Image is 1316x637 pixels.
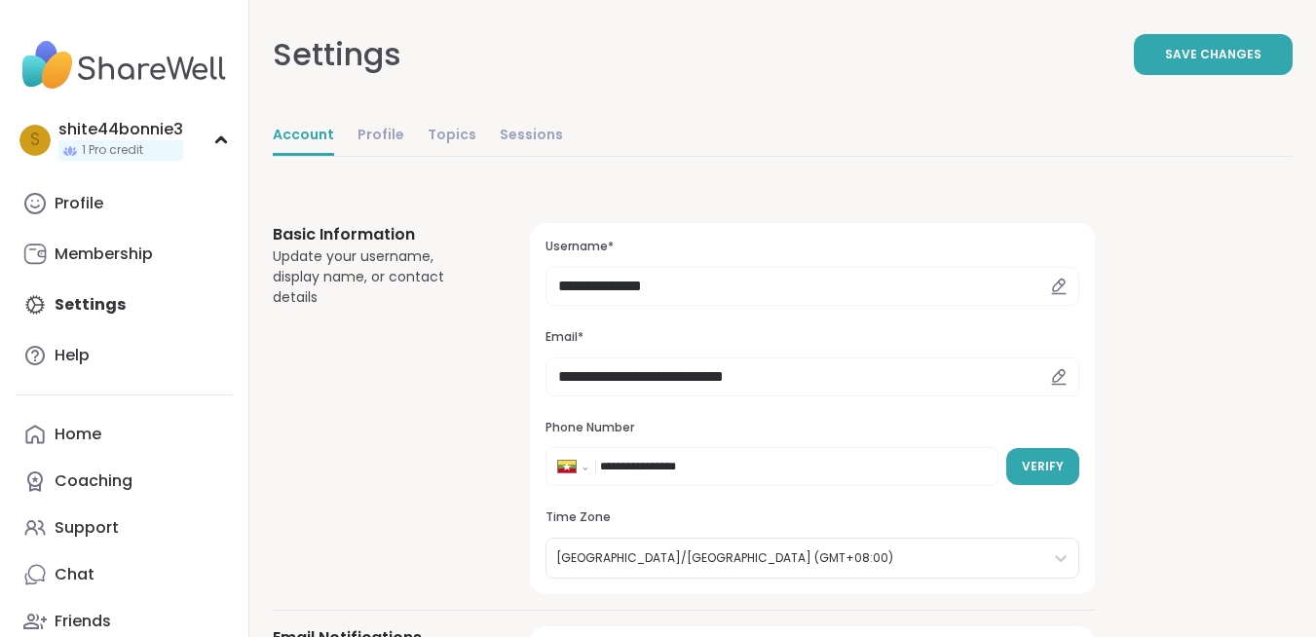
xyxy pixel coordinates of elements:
div: Help [55,345,90,366]
a: Account [273,117,334,156]
a: Sessions [500,117,563,156]
div: Update your username, display name, or contact details [273,246,483,308]
div: Support [55,517,119,539]
div: Chat [55,564,94,585]
div: Home [55,424,101,445]
h3: Phone Number [545,420,1079,436]
a: Profile [16,180,233,227]
h3: Basic Information [273,223,483,246]
button: Verify [1006,448,1079,485]
button: Save Changes [1134,34,1293,75]
div: Settings [273,31,401,78]
a: Coaching [16,458,233,505]
span: Save Changes [1165,46,1261,63]
h3: Time Zone [545,509,1079,526]
a: Support [16,505,233,551]
h3: Username* [545,239,1079,255]
span: s [30,128,40,153]
img: ShareWell Nav Logo [16,31,233,99]
a: Home [16,411,233,458]
div: Profile [55,193,103,214]
a: Profile [357,117,404,156]
a: Membership [16,231,233,278]
span: 1 Pro credit [82,142,143,159]
a: Help [16,332,233,379]
a: Topics [428,117,476,156]
a: Chat [16,551,233,598]
div: Membership [55,244,153,265]
span: Verify [1022,458,1064,475]
div: Coaching [55,470,132,492]
h3: Email* [545,329,1079,346]
div: Friends [55,611,111,632]
div: shite44bonnie3 [58,119,183,140]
